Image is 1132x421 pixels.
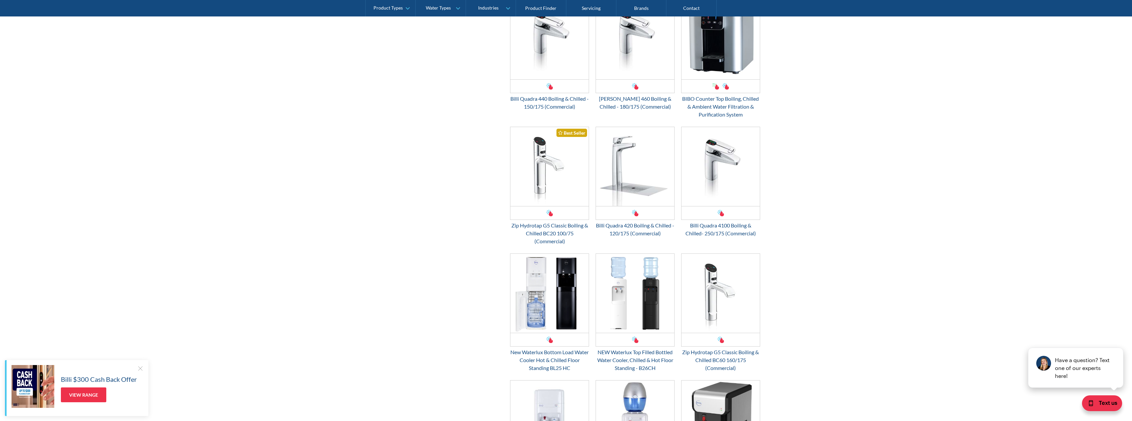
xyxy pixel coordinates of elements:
h5: Billi $300 Cash Back Offer [61,374,137,384]
img: BIBO Counter Top Boiling, Chilled & Ambient Water Filtration & Purification System [682,0,760,79]
img: Billi Quadra 440 Boiling & Chilled - 150/175 (Commercial) [510,0,589,79]
div: Industries [478,5,499,11]
div: Billi Quadra 420 Boiling & Chilled - 120/175 (Commercial) [596,222,675,237]
img: Zip Hydrotap G5 Classic Boiling & Chilled BC60 160/175 (Commercial) [682,254,760,333]
div: Best Seller [556,129,587,137]
a: Zip Hydrotap G5 Classic Boiling & Chilled BC60 160/175 (Commercial)Zip Hydrotap G5 Classic Boilin... [681,253,760,372]
img: Billi Quadra 420 Boiling & Chilled - 120/175 (Commercial) [596,127,674,206]
div: BIBO Counter Top Boiling, Chilled & Ambient Water Filtration & Purification System [681,95,760,118]
a: Billi Quadra 420 Boiling & Chilled - 120/175 (Commercial)Billi Quadra 420 Boiling & Chilled - 120... [596,127,675,237]
a: View Range [61,387,106,402]
img: Zip Hydrotap G5 Classic Boiling & Chilled BC20 100/75 (Commercial) [510,127,589,206]
img: NEW Waterlux Top Filled Bottled Water Cooler, Chilled & Hot Floor Standing - B26CH [596,254,674,333]
img: Billi Quadra 4100 Boiling & Chilled- 250/175 (Commercial) [682,127,760,206]
a: NEW Waterlux Top Filled Bottled Water Cooler, Chilled & Hot Floor Standing - B26CHNEW Waterlux To... [596,253,675,372]
a: Zip Hydrotap G5 Classic Boiling & Chilled BC20 100/75 (Commercial) Best SellerZip Hydrotap G5 Cla... [510,127,589,245]
img: New Waterlux Bottom Load Water Cooler Hot & Chilled Floor Standing BL25 HC [510,254,589,333]
div: Billi Quadra 440 Boiling & Chilled - 150/175 (Commercial) [510,95,589,111]
img: Billi Quadra 460 Boiling & Chilled - 180/175 (Commercial) [596,0,674,79]
img: Billi $300 Cash Back Offer [12,365,54,408]
div: Product Types [373,5,403,11]
iframe: podium webchat widget prompt [1020,317,1132,396]
a: New Waterlux Bottom Load Water Cooler Hot & Chilled Floor Standing BL25 HCNew Waterlux Bottom Loa... [510,253,589,372]
a: Billi Quadra 4100 Boiling & Chilled- 250/175 (Commercial)Billi Quadra 4100 Boiling & Chilled- 250... [681,127,760,237]
div: Water Types [426,5,451,11]
div: Zip Hydrotap G5 Classic Boiling & Chilled BC20 100/75 (Commercial) [510,222,589,245]
iframe: podium webchat widget bubble [1066,388,1132,421]
div: New Waterlux Bottom Load Water Cooler Hot & Chilled Floor Standing BL25 HC [510,348,589,372]
div: Billi Quadra 4100 Boiling & Chilled- 250/175 (Commercial) [681,222,760,237]
div: Zip Hydrotap G5 Classic Boiling & Chilled BC60 160/175 (Commercial) [681,348,760,372]
div: NEW Waterlux Top Filled Bottled Water Cooler, Chilled & Hot Floor Standing - B26CH [596,348,675,372]
div: [PERSON_NAME] 460 Boiling & Chilled - 180/175 (Commercial) [596,95,675,111]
